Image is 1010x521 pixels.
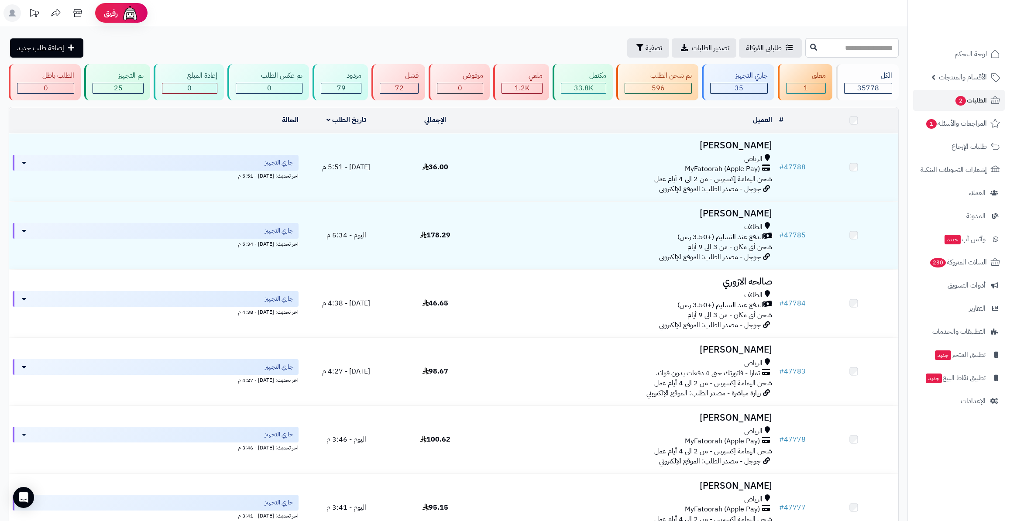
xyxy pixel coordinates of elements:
h3: [PERSON_NAME] [483,481,772,491]
a: وآتس آبجديد [913,229,1005,250]
a: معلق 1 [776,64,834,100]
span: [DATE] - 4:38 م [322,298,370,308]
span: تطبيق نقاط البيع [925,372,986,384]
a: الكل35778 [834,64,900,100]
span: الطلبات [955,94,987,106]
span: الرياض [744,154,763,164]
div: 596 [625,83,691,93]
span: 1.2K [515,83,529,93]
span: وآتس آب [944,233,986,245]
span: 178.29 [420,230,450,240]
div: إعادة المبلغ [162,71,217,81]
button: تصفية [627,38,669,58]
img: logo-2.png [951,8,1002,26]
span: # [779,366,784,377]
div: اخر تحديث: [DATE] - 5:34 م [13,239,299,248]
div: 33813 [561,83,606,93]
span: الطائف [744,222,763,232]
a: # [779,115,783,125]
a: الطلب باطل 0 [7,64,82,100]
span: طلباتي المُوكلة [746,43,782,53]
span: جاري التجهيز [265,430,293,439]
span: الرياض [744,426,763,436]
span: الأقسام والمنتجات [939,71,987,83]
span: شحن اليمامة إكسبرس - من 2 الى 4 أيام عمل [654,174,772,184]
div: مردود [321,71,361,81]
div: الطلب باطل [17,71,74,81]
span: 25 [114,83,123,93]
a: المراجعات والأسئلة1 [913,113,1005,134]
span: 72 [395,83,404,93]
span: الإعدادات [961,395,986,407]
span: 95.15 [423,502,448,513]
span: اليوم - 5:34 م [326,230,366,240]
div: 0 [17,83,74,93]
span: تصفية [646,43,662,53]
div: جاري التجهيز [710,71,768,81]
span: 0 [187,83,192,93]
span: شحن اليمامة إكسبرس - من 2 الى 4 أيام عمل [654,446,772,456]
a: طلباتي المُوكلة [739,38,802,58]
div: اخر تحديث: [DATE] - 3:41 م [13,511,299,520]
span: جاري التجهيز [265,498,293,507]
div: فشل [380,71,419,81]
a: #47784 [779,298,806,308]
span: [DATE] - 5:51 م [322,162,370,172]
h3: [PERSON_NAME] [483,209,772,219]
span: 0 [44,83,48,93]
span: جديد [926,374,942,383]
a: تم شحن الطلب 596 [615,64,700,100]
span: جوجل - مصدر الطلب: الموقع الإلكتروني [659,252,761,262]
div: 0 [437,83,482,93]
div: 0 [236,83,302,93]
span: 1 [804,83,808,93]
div: الكل [844,71,892,81]
a: المدونة [913,206,1005,226]
a: تحديثات المنصة [23,4,45,24]
a: العميل [753,115,772,125]
span: # [779,298,784,308]
span: جوجل - مصدر الطلب: الموقع الإلكتروني [659,456,761,466]
h3: [PERSON_NAME] [483,413,772,423]
span: # [779,230,784,240]
a: #47777 [779,502,806,513]
a: لوحة التحكم [913,44,1005,65]
span: السلات المتروكة [929,256,987,268]
span: 33.8K [574,83,593,93]
span: 98.67 [423,366,448,377]
div: 79 [321,83,361,93]
div: تم شحن الطلب [625,71,691,81]
span: جديد [935,350,951,360]
div: اخر تحديث: [DATE] - 3:46 م [13,442,299,452]
span: التطبيقات والخدمات [932,326,986,338]
span: MyFatoorah (Apple Pay) [685,436,760,446]
a: #47783 [779,366,806,377]
div: اخر تحديث: [DATE] - 4:38 م [13,307,299,316]
a: #47788 [779,162,806,172]
span: شحن أي مكان - من 3 الى 9 أيام [687,310,772,320]
a: مردود 79 [311,64,369,100]
a: الإعدادات [913,391,1005,411]
span: 1 [926,119,937,129]
span: [DATE] - 4:27 م [322,366,370,377]
span: 35778 [857,83,879,93]
a: تم التجهيز 25 [82,64,151,100]
span: جوجل - مصدر الطلب: الموقع الإلكتروني [659,320,761,330]
div: معلق [786,71,825,81]
a: فشل 72 [370,64,427,100]
span: # [779,434,784,445]
a: تاريخ الطلب [326,115,366,125]
span: # [779,502,784,513]
a: الحالة [282,115,299,125]
div: تم التجهيز [93,71,143,81]
div: تم عكس الطلب [236,71,302,81]
div: Open Intercom Messenger [13,487,34,508]
div: 0 [162,83,217,93]
span: رفيق [104,8,118,18]
a: تطبيق المتجرجديد [913,344,1005,365]
span: 0 [267,83,271,93]
span: 79 [337,83,346,93]
a: مكتمل 33.8K [551,64,615,100]
div: ملغي [502,71,543,81]
span: تطبيق المتجر [934,349,986,361]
